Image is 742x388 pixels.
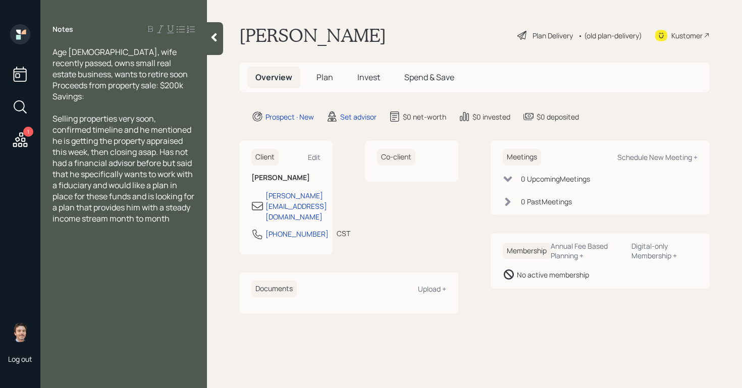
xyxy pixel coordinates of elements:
[266,112,314,122] div: Prospect · New
[617,152,698,162] div: Schedule New Meeting +
[266,229,329,239] div: [PHONE_NUMBER]
[377,149,415,165] h6: Co-client
[52,91,84,102] span: Savings:
[340,112,377,122] div: Set advisor
[533,30,573,41] div: Plan Delivery
[239,24,386,46] h1: [PERSON_NAME]
[10,322,30,342] img: robby-grisanti-headshot.png
[308,152,321,162] div: Edit
[503,149,541,165] h6: Meetings
[266,190,327,222] div: [PERSON_NAME][EMAIL_ADDRESS][DOMAIN_NAME]
[337,228,350,239] div: CST
[521,196,572,207] div: 0 Past Meeting s
[403,112,446,122] div: $0 net-worth
[671,30,703,41] div: Kustomer
[631,241,698,260] div: Digital-only Membership +
[418,284,446,294] div: Upload +
[316,72,333,83] span: Plan
[8,354,32,364] div: Log out
[52,24,73,34] label: Notes
[517,269,589,280] div: No active membership
[52,80,183,91] span: Proceeds from property sale: $200k
[551,241,623,260] div: Annual Fee Based Planning +
[521,174,590,184] div: 0 Upcoming Meeting s
[251,149,279,165] h6: Client
[357,72,380,83] span: Invest
[52,113,196,224] span: Selling properties very soon, confirmed timeline and he mentioned he is getting the property appr...
[578,30,642,41] div: • (old plan-delivery)
[503,243,551,259] h6: Membership
[472,112,510,122] div: $0 invested
[251,281,297,297] h6: Documents
[255,72,292,83] span: Overview
[23,127,33,137] div: 1
[404,72,454,83] span: Spend & Save
[52,46,188,80] span: Age [DEMOGRAPHIC_DATA], wife recently passed, owns small real estate business, wants to retire soon
[251,174,321,182] h6: [PERSON_NAME]
[537,112,579,122] div: $0 deposited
